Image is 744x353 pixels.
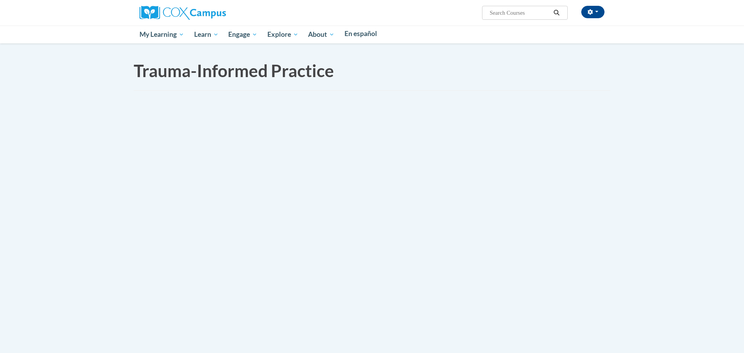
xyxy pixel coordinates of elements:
[139,6,226,20] img: Cox Campus
[134,60,334,81] span: Trauma-Informed Practice
[139,30,184,39] span: My Learning
[223,26,262,43] a: Engage
[553,10,560,16] i: 
[134,26,189,43] a: My Learning
[339,26,382,42] a: En español
[139,9,226,15] a: Cox Campus
[303,26,340,43] a: About
[581,6,604,18] button: Account Settings
[194,30,219,39] span: Learn
[267,30,298,39] span: Explore
[344,29,377,38] span: En español
[551,8,563,17] button: Search
[489,8,551,17] input: Search Courses
[262,26,303,43] a: Explore
[228,30,257,39] span: Engage
[128,26,616,43] div: Main menu
[189,26,224,43] a: Learn
[308,30,334,39] span: About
